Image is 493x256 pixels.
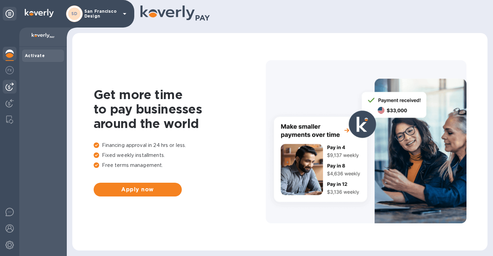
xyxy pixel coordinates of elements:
button: Apply now [94,183,182,196]
span: Apply now [99,185,176,194]
img: Foreign exchange [6,66,14,74]
img: Logo [25,9,54,17]
p: Fixed weekly installments. [94,152,266,159]
div: Unpin categories [3,7,17,21]
p: Free terms management. [94,162,266,169]
p: Financing approval in 24 hrs or less. [94,142,266,149]
b: SD [71,11,77,16]
p: San Francisco Design [84,9,119,19]
h1: Get more time to pay businesses around the world [94,87,266,131]
b: Activate [25,53,45,58]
